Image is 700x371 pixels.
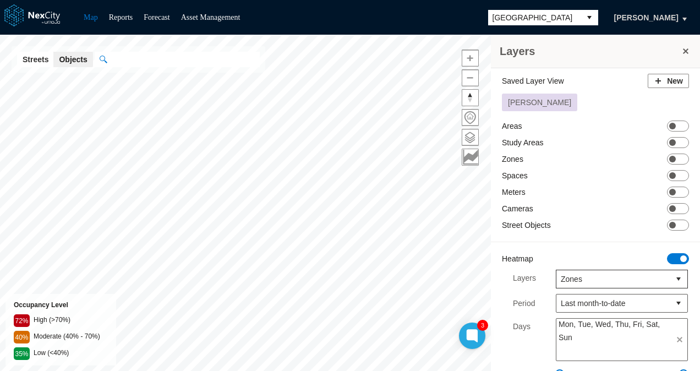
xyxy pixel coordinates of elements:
[559,319,576,330] span: Mon,
[502,170,528,181] label: Spaces
[59,54,87,65] span: Objects
[34,331,108,343] div: Moderate (40% - 70%)
[502,94,577,111] button: [PERSON_NAME]
[500,43,680,59] h3: Layers
[14,314,30,327] div: 72%
[633,319,644,330] span: Fri,
[559,332,572,343] span: Sun
[462,90,478,106] span: Reset bearing to north
[648,74,689,88] button: New
[502,154,523,165] label: Zones
[14,347,30,360] div: 35%
[462,129,479,146] button: Layers management
[561,298,665,309] span: Last month-to-date
[614,12,679,23] span: [PERSON_NAME]
[595,319,613,330] span: Wed,
[615,319,631,330] span: Thu,
[109,13,133,21] a: Reports
[462,50,478,66] span: Zoom in
[513,298,535,309] label: Period
[513,270,536,288] label: Layers
[581,10,598,25] button: select
[646,319,660,330] span: Sat,
[578,319,593,330] span: Tue,
[144,13,169,21] a: Forecast
[23,54,48,65] span: Streets
[462,50,479,67] button: Zoom in
[502,220,551,231] label: Street Objects
[34,314,108,327] div: High (>70%)
[670,294,687,312] button: select
[14,331,30,343] div: 40%
[14,299,108,310] div: Occupancy Level
[670,270,687,288] button: select
[502,253,533,264] label: Heatmap
[181,13,240,21] a: Asset Management
[667,75,683,86] span: New
[462,70,478,86] span: Zoom out
[53,52,92,67] button: Objects
[462,149,479,166] button: Key metrics
[493,12,576,23] span: [GEOGRAPHIC_DATA]
[502,187,526,198] label: Meters
[84,13,98,21] a: Map
[34,347,108,360] div: Low (<40%)
[672,332,687,347] span: clear
[462,69,479,86] button: Zoom out
[502,75,564,86] label: Saved Layer View
[502,137,544,148] label: Study Areas
[502,121,522,132] label: Areas
[561,274,665,285] span: Zones
[502,203,533,214] label: Cameras
[603,8,690,27] button: [PERSON_NAME]
[513,318,531,361] label: Days
[462,109,479,126] button: Home
[17,52,54,67] button: Streets
[462,89,479,106] button: Reset bearing to north
[477,320,488,331] div: 3
[508,98,571,107] span: [PERSON_NAME]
